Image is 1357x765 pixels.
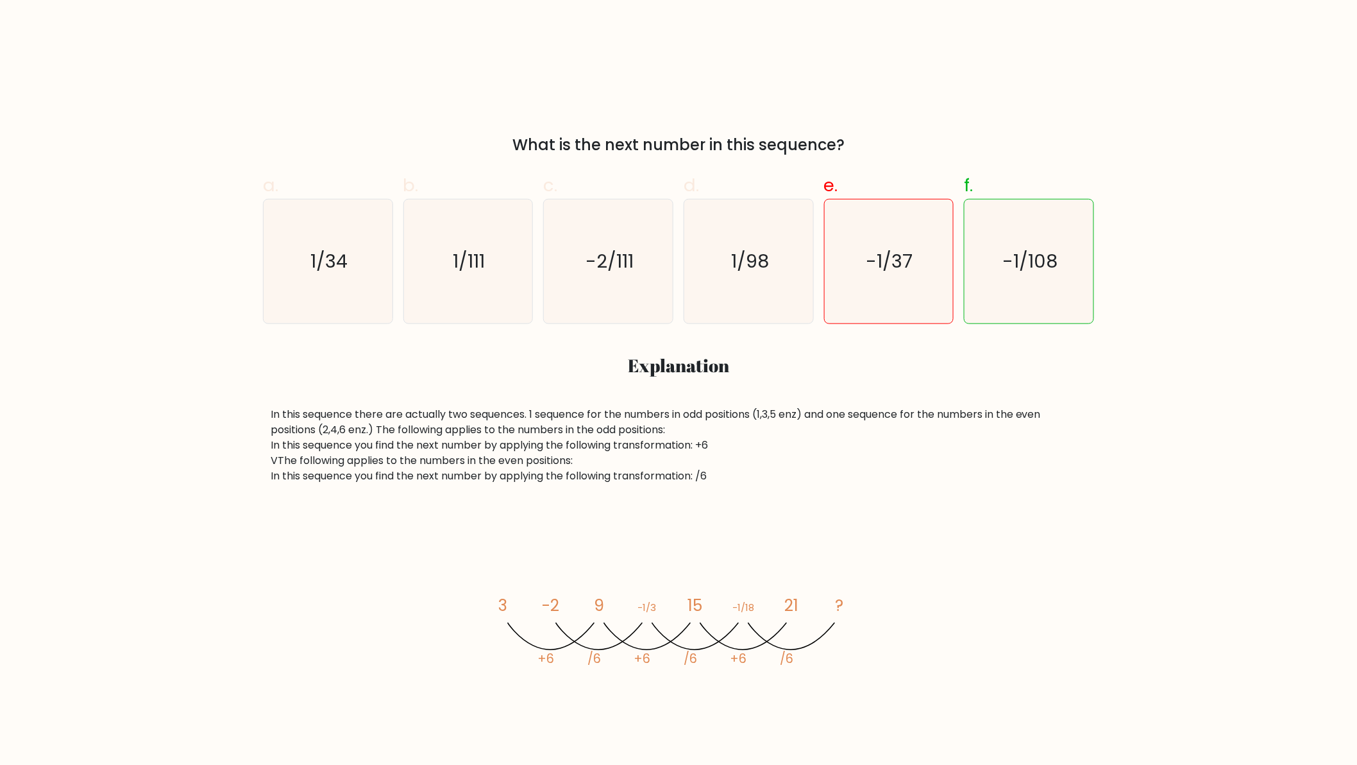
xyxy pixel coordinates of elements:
text: -1/108 [1003,248,1058,274]
div: In this sequence there are actually two sequences. 1 sequence for the numbers in odd positions (1... [271,407,1086,484]
span: d. [684,173,699,198]
span: e. [824,173,838,198]
tspan: -1/3 [638,601,657,614]
tspan: /6 [587,651,601,668]
span: a. [263,173,278,198]
tspan: 21 [784,594,798,617]
tspan: +6 [730,651,747,668]
tspan: -2 [543,594,560,617]
span: f. [964,173,973,198]
tspan: -1/18 [732,601,754,614]
h3: Explanation [271,355,1086,377]
tspan: 15 [688,594,703,617]
tspan: ? [836,594,844,617]
text: -1/37 [866,248,913,274]
text: 1/98 [731,248,769,274]
tspan: /6 [780,651,793,668]
tspan: 3 [498,594,507,617]
tspan: 9 [594,594,604,617]
text: 1/34 [310,248,348,274]
tspan: /6 [684,651,697,668]
span: c. [543,173,557,198]
span: b. [403,173,419,198]
text: 1/111 [453,248,485,274]
tspan: +6 [538,651,555,668]
text: -2/111 [586,248,634,274]
div: What is the next number in this sequence? [271,133,1086,157]
tspan: +6 [634,651,651,668]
